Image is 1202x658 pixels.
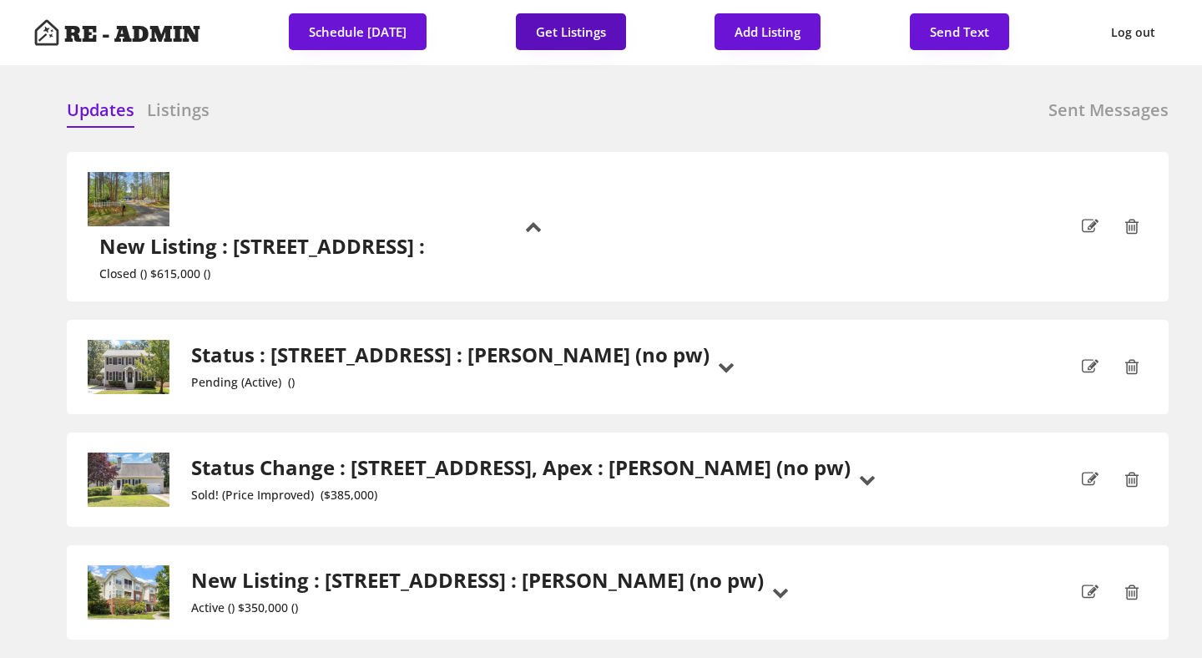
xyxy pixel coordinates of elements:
button: Schedule [DATE] [289,13,427,50]
img: 20250724172752824132000000-o.jpg [87,340,170,394]
h6: Listings [147,99,210,122]
div: Pending (Active) () [191,376,710,390]
h2: Status : [STREET_ADDRESS] : [PERSON_NAME] (no pw) [191,343,710,367]
img: 20250519200703221918000000-o.jpg [87,453,170,507]
div: Closed () $615,000 () [99,267,431,281]
h4: RE - ADMIN [64,24,200,46]
div: Active () $350,000 () [191,601,764,615]
h6: Updates [67,99,134,122]
h6: Sent Messages [1048,99,1169,122]
button: Add Listing [715,13,821,50]
img: 20250409202501095101000000-o.jpg [87,172,170,226]
img: 20250827153836914057000000-o.jpg [87,565,170,620]
button: Log out [1098,13,1169,52]
button: Get Listings [516,13,626,50]
button: Send Text [910,13,1009,50]
h2: New Listing : [STREET_ADDRESS] : [99,235,431,259]
h2: New Listing : [STREET_ADDRESS] : [PERSON_NAME] (no pw) [191,569,764,593]
h2: Status Change : [STREET_ADDRESS], Apex : [PERSON_NAME] (no pw) [191,456,851,480]
div: Sold! (Price Improved) ($385,000) [191,488,851,503]
img: Artboard%201%20copy%203.svg [33,19,60,46]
